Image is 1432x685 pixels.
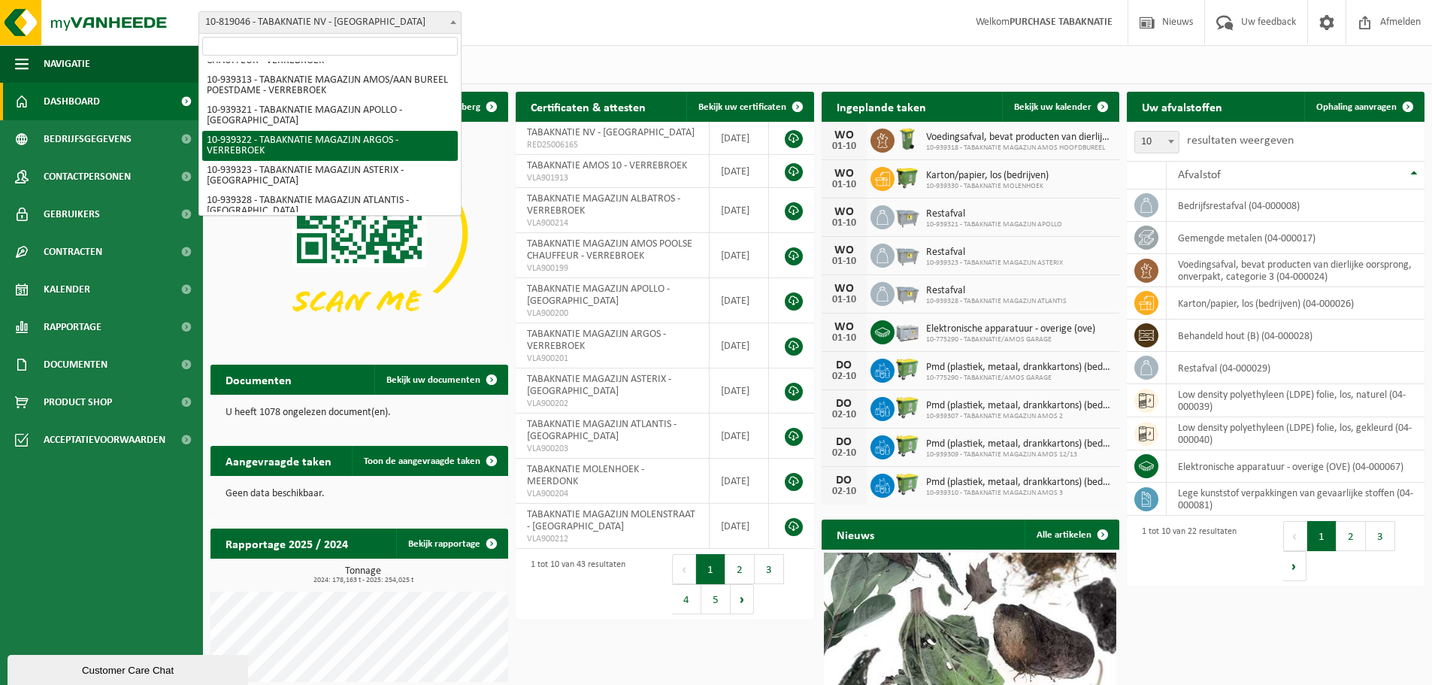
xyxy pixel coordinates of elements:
td: low density polyethyleen (LDPE) folie, los, gekleurd (04-000040) [1167,417,1424,450]
a: Bekijk rapportage [396,529,507,559]
span: Pmd (plastiek, metaal, drankkartons) (bedrijven) [926,438,1112,450]
span: 10-775290 - TABAKNATIE/AMOS GARAGE [926,374,1112,383]
span: Afvalstof [1178,169,1221,181]
span: Pmd (plastiek, metaal, drankkartons) (bedrijven) [926,477,1112,489]
td: [DATE] [710,233,770,278]
li: 10-939328 - TABAKNATIE MAGAZIJN ATLANTIS - [GEOGRAPHIC_DATA] [202,191,458,221]
div: WO [829,168,859,180]
a: Bekijk uw certificaten [686,92,813,122]
span: 10-819046 - TABAKNATIE NV - ANTWERPEN [199,12,461,33]
h2: Rapportage 2025 / 2024 [210,529,363,558]
img: Download de VHEPlus App [210,122,508,345]
span: TABAKNATIE MAGAZIJN ALBATROS - VERREBROEK [527,193,680,217]
td: bedrijfsrestafval (04-000008) [1167,189,1424,222]
span: VLA900200 [527,308,697,320]
td: gemengde metalen (04-000017) [1167,222,1424,254]
td: [DATE] [710,122,770,155]
span: TABAKNATIE MAGAZIJN MOLENSTRAAT - [GEOGRAPHIC_DATA] [527,509,695,532]
div: 01-10 [829,180,859,190]
td: [DATE] [710,414,770,459]
span: TABAKNATIE AMOS 10 - VERREBROEK [527,160,687,171]
img: WB-0660-HPE-GN-50 [895,395,920,420]
span: Ophaling aanvragen [1316,102,1397,112]
div: WO [829,283,859,295]
span: TABAKNATIE MAGAZIJN ARGOS - VERREBROEK [527,329,666,352]
a: Toon de aangevraagde taken [352,446,507,476]
span: 10-939330 - TABAKNATIE MOLENHOEK [926,182,1049,191]
span: 10-939310 - TABAKNATIE MAGAZIJN AMOS 3 [926,489,1112,498]
p: Geen data beschikbaar. [226,489,493,499]
h2: Ingeplande taken [822,92,941,121]
span: 10 [1135,132,1179,153]
span: Contactpersonen [44,158,131,195]
td: [DATE] [710,155,770,188]
span: 10-939309 - TABAKNATIE MAGAZIJN AMOS 12/13 [926,450,1112,459]
span: Bekijk uw documenten [386,375,480,385]
button: 3 [755,554,784,584]
div: 02-10 [829,410,859,420]
div: WO [829,244,859,256]
img: WB-0660-HPE-GN-50 [895,471,920,497]
span: VLA900202 [527,398,697,410]
h2: Uw afvalstoffen [1127,92,1237,121]
span: Toon de aangevraagde taken [364,456,480,466]
div: 01-10 [829,295,859,305]
span: Pmd (plastiek, metaal, drankkartons) (bedrijven) [926,362,1112,374]
span: Dashboard [44,83,100,120]
a: Alle artikelen [1025,520,1118,550]
span: RED25006165 [527,139,697,151]
span: VLA900203 [527,443,697,455]
span: 10-775290 - TABAKNATIE/AMOS GARAGE [926,335,1095,344]
td: karton/papier, los (bedrijven) (04-000026) [1167,287,1424,320]
h2: Certificaten & attesten [516,92,661,121]
strong: PURCHASE TABAKNATIE [1010,17,1113,28]
span: TABAKNATIE MAGAZIJN ASTERIX - [GEOGRAPHIC_DATA] [527,374,671,397]
div: 1 tot 10 van 22 resultaten [1134,520,1237,583]
span: 10-939323 - TABAKNATIE MAGAZIJN ASTERIX [926,259,1063,268]
h2: Documenten [210,365,307,394]
td: elektronische apparatuur - overige (OVE) (04-000067) [1167,450,1424,483]
span: 10-939321 - TABAKNATIE MAGAZIJN APOLLO [926,220,1062,229]
button: Next [1283,551,1306,581]
button: 2 [1337,521,1366,551]
span: VLA900201 [527,353,697,365]
div: 02-10 [829,486,859,497]
button: Next [731,584,754,614]
img: WB-0660-HPE-GN-50 [895,356,920,382]
td: [DATE] [710,323,770,368]
span: Verberg [447,102,480,112]
span: TABAKNATIE MAGAZIJN ATLANTIS - [GEOGRAPHIC_DATA] [527,419,677,442]
img: WB-0140-HPE-GN-50 [895,126,920,152]
span: Kalender [44,271,90,308]
img: WB-2500-GAL-GY-01 [895,203,920,229]
span: TABAKNATIE NV - [GEOGRAPHIC_DATA] [527,127,695,138]
td: [DATE] [710,188,770,233]
li: 10-939322 - TABAKNATIE MAGAZIJN ARGOS - VERREBROEK [202,131,458,161]
button: 1 [696,554,725,584]
span: 10 [1134,131,1179,153]
img: WB-1100-HPE-GN-50 [895,165,920,190]
a: Ophaling aanvragen [1304,92,1423,122]
span: 10-819046 - TABAKNATIE NV - ANTWERPEN [198,11,462,34]
span: Bekijk uw certificaten [698,102,786,112]
span: Bedrijfsgegevens [44,120,132,158]
div: WO [829,206,859,218]
div: WO [829,129,859,141]
img: WB-2500-GAL-GY-01 [895,280,920,305]
td: voedingsafval, bevat producten van dierlijke oorsprong, onverpakt, categorie 3 (04-000024) [1167,254,1424,287]
span: Bekijk uw kalender [1014,102,1091,112]
td: low density polyethyleen (LDPE) folie, los, naturel (04-000039) [1167,384,1424,417]
div: 02-10 [829,448,859,459]
p: U heeft 1078 ongelezen document(en). [226,408,493,418]
span: VLA900212 [527,533,697,545]
h2: Aangevraagde taken [210,446,347,475]
span: 10-939307 - TABAKNATIE MAGAZIJN AMOS 2 [926,412,1112,421]
button: 4 [672,584,701,614]
td: behandeld hout (B) (04-000028) [1167,320,1424,352]
td: [DATE] [710,368,770,414]
td: [DATE] [710,278,770,323]
div: 01-10 [829,333,859,344]
div: 02-10 [829,371,859,382]
li: 10-939323 - TABAKNATIE MAGAZIJN ASTERIX - [GEOGRAPHIC_DATA] [202,161,458,191]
